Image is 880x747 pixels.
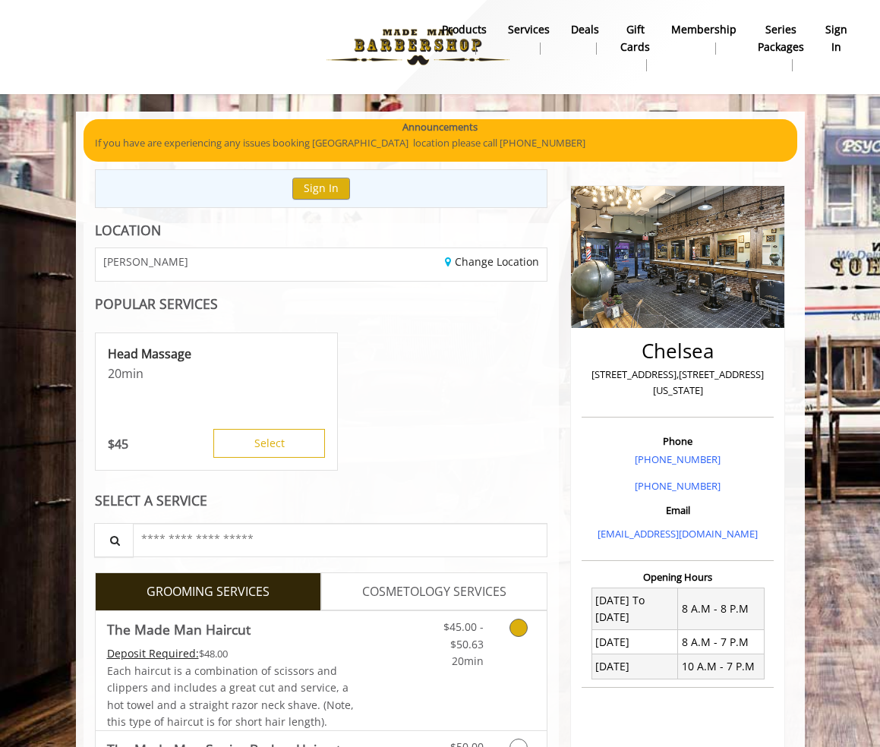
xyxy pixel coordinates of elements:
[635,479,721,493] a: [PHONE_NUMBER]
[107,619,251,640] b: The Made Man Haircut
[582,572,774,582] h3: Opening Hours
[610,19,661,75] a: Gift cardsgift cards
[591,629,677,654] td: [DATE]
[452,654,484,668] span: 20min
[445,254,539,269] a: Change Location
[678,629,764,654] td: 8 A.M - 7 P.M
[107,663,354,729] span: Each haircut is a combination of scissors and clippers and includes a great cut and service, a ho...
[95,221,161,239] b: LOCATION
[585,436,770,446] h3: Phone
[147,582,270,602] span: GROOMING SERVICES
[431,19,497,58] a: Productsproducts
[107,645,359,662] div: $48.00
[108,436,128,452] p: 45
[560,19,610,58] a: DealsDeals
[402,119,478,135] b: Announcements
[292,178,350,200] button: Sign In
[314,5,522,89] img: Made Man Barbershop logo
[362,582,506,602] span: COSMETOLOGY SERVICES
[815,19,858,58] a: sign insign in
[121,365,144,382] span: min
[620,21,650,55] b: gift cards
[825,21,847,55] b: sign in
[671,21,736,38] b: Membership
[585,340,770,362] h2: Chelsea
[94,523,134,557] button: Service Search
[585,367,770,399] p: [STREET_ADDRESS],[STREET_ADDRESS][US_STATE]
[508,21,550,38] b: Services
[108,436,115,452] span: $
[443,619,484,651] span: $45.00 - $50.63
[108,365,325,382] p: 20
[635,452,721,466] a: [PHONE_NUMBER]
[585,505,770,515] h3: Email
[108,345,325,362] p: Head Massage
[213,429,325,458] button: Select
[591,588,677,630] td: [DATE] To [DATE]
[95,295,218,313] b: POPULAR SERVICES
[571,21,599,38] b: Deals
[591,654,677,679] td: [DATE]
[661,19,747,58] a: MembershipMembership
[442,21,487,38] b: products
[678,654,764,679] td: 10 A.M - 7 P.M
[103,256,188,267] span: [PERSON_NAME]
[95,493,548,508] div: SELECT A SERVICE
[598,527,758,541] a: [EMAIL_ADDRESS][DOMAIN_NAME]
[758,21,804,55] b: Series packages
[107,646,199,660] span: This service needs some Advance to be paid before we block your appointment
[497,19,560,58] a: ServicesServices
[747,19,815,75] a: Series packagesSeries packages
[678,588,764,630] td: 8 A.M - 8 P.M
[95,135,786,151] p: If you have are experiencing any issues booking [GEOGRAPHIC_DATA] location please call [PHONE_NUM...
